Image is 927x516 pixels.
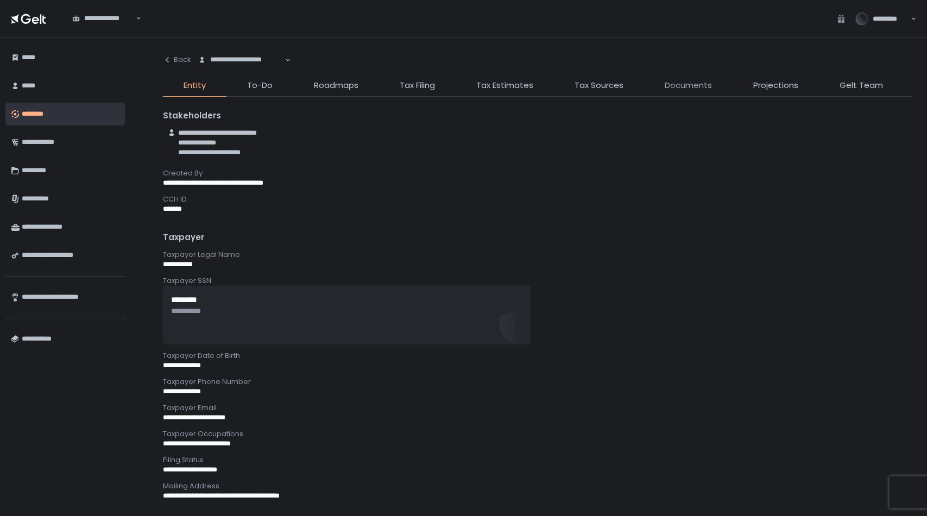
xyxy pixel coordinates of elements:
[163,429,912,439] div: Taxpayer Occupations
[163,55,191,65] div: Back
[191,49,291,71] div: Search for option
[163,194,912,204] div: CCH ID
[163,231,912,244] div: Taxpayer
[163,168,912,178] div: Created By
[400,79,435,92] span: Tax Filing
[198,65,284,75] input: Search for option
[163,250,912,260] div: Taxpayer Legal Name
[163,49,191,71] button: Back
[163,377,912,387] div: Taxpayer Phone Number
[184,79,206,92] span: Entity
[163,351,912,361] div: Taxpayer Date of Birth
[247,79,273,92] span: To-Do
[163,276,912,286] div: Taxpayer SSN
[575,79,623,92] span: Tax Sources
[665,79,712,92] span: Documents
[163,481,912,491] div: Mailing Address
[163,403,912,413] div: Taxpayer Email
[840,79,883,92] span: Gelt Team
[314,79,358,92] span: Roadmaps
[163,455,912,465] div: Filing Status
[72,23,135,34] input: Search for option
[753,79,798,92] span: Projections
[65,8,141,30] div: Search for option
[163,110,912,122] div: Stakeholders
[476,79,533,92] span: Tax Estimates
